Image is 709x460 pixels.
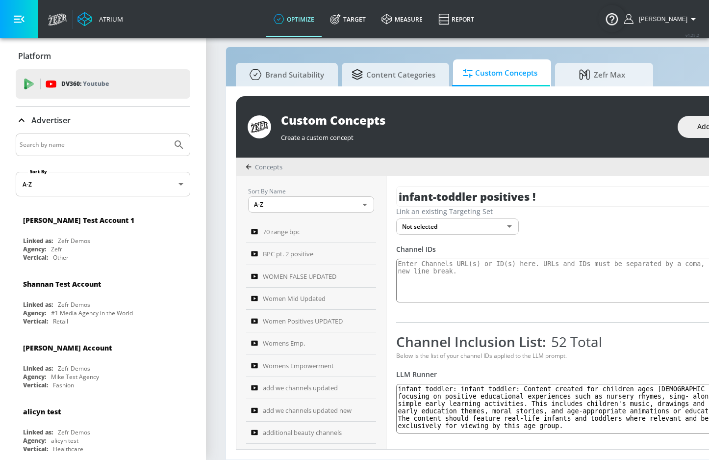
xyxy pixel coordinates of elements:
[246,354,376,377] a: Womens Empowerment
[16,208,190,264] div: [PERSON_NAME] Test Account 1Linked as:Zefr DemosAgency:ZefrVertical:Other
[51,245,62,253] div: Zefr
[266,1,322,37] a: optimize
[263,226,300,238] span: 70 range bpc
[248,186,374,196] p: Sort By Name
[263,427,342,438] span: additional beauty channels
[23,364,53,373] div: Linked as:
[23,300,53,309] div: Linked as:
[246,265,376,288] a: WOMEN FALSE UPDATED
[546,332,602,351] span: 52 Total
[16,172,190,196] div: A-Z
[246,422,376,444] a: additional beauty channels
[31,115,71,126] p: Advertiser
[58,300,90,309] div: Zefr Demos
[374,1,430,37] a: measure
[16,69,190,99] div: DV360: Youtube
[396,218,519,235] div: Not selected
[95,15,123,24] div: Atrium
[248,196,374,213] div: A-Z
[61,79,109,89] p: DV360:
[16,107,190,134] div: Advertiser
[23,216,134,225] div: [PERSON_NAME] Test Account 1
[23,245,46,253] div: Agency:
[565,63,639,86] span: Zefr Max
[53,381,74,389] div: Fashion
[16,400,190,456] div: alicyn testLinked as:Zefr DemosAgency:alicyn testVertical:Healthcare
[58,428,90,436] div: Zefr Demos
[53,445,83,453] div: Healthcare
[83,79,109,89] p: Youtube
[23,436,46,445] div: Agency:
[53,253,69,262] div: Other
[598,5,626,32] button: Open Resource Center
[16,272,190,328] div: Shannan Test AccountLinked as:Zefr DemosAgency:#1 Media Agency in the WorldVertical:Retail
[58,364,90,373] div: Zefr Demos
[263,382,338,394] span: add we channels updated
[246,399,376,422] a: add we channels updated new
[23,428,53,436] div: Linked as:
[246,63,324,86] span: Brand Suitability
[263,315,343,327] span: Women Positives UPDATED
[246,288,376,310] a: Women Mid Updated
[263,248,313,260] span: BPC pt. 2 positive
[53,317,68,325] div: Retail
[51,436,78,445] div: alicyn test
[16,42,190,70] div: Platform
[246,310,376,332] a: Women Positives UPDATED
[263,337,305,349] span: Womens Emp.
[281,112,668,128] div: Custom Concepts
[685,32,699,38] span: v 4.25.2
[246,377,376,400] a: add we channels updated
[463,61,537,85] span: Custom Concepts
[322,1,374,37] a: Target
[77,12,123,27] a: Atrium
[263,293,326,304] span: Women Mid Updated
[23,381,48,389] div: Vertical:
[23,237,53,245] div: Linked as:
[635,16,687,23] span: [PERSON_NAME]
[23,309,46,317] div: Agency:
[16,336,190,392] div: [PERSON_NAME] AccountLinked as:Zefr DemosAgency:Mike Test AgencyVertical:Fashion
[430,1,482,37] a: Report
[263,360,334,372] span: Womens Empowerment
[23,407,61,416] div: alicyn test
[263,271,336,282] span: WOMEN FALSE UPDATED
[352,63,435,86] span: Content Categories
[246,332,376,355] a: Womens Emp.
[58,237,90,245] div: Zefr Demos
[18,51,51,61] p: Platform
[20,138,168,151] input: Search by name
[23,317,48,325] div: Vertical:
[246,220,376,243] a: 70 range bpc
[23,373,46,381] div: Agency:
[246,243,376,266] a: BPC pt. 2 positive
[51,309,133,317] div: #1 Media Agency in the World
[23,253,48,262] div: Vertical:
[624,13,699,25] button: [PERSON_NAME]
[23,445,48,453] div: Vertical:
[281,128,668,142] div: Create a custom concept
[23,279,101,289] div: Shannan Test Account
[51,373,99,381] div: Mike Test Agency
[255,162,282,171] span: Concepts
[263,405,352,416] span: add we channels updated new
[246,162,282,171] div: Concepts
[23,343,112,352] div: [PERSON_NAME] Account
[28,168,49,175] label: Sort By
